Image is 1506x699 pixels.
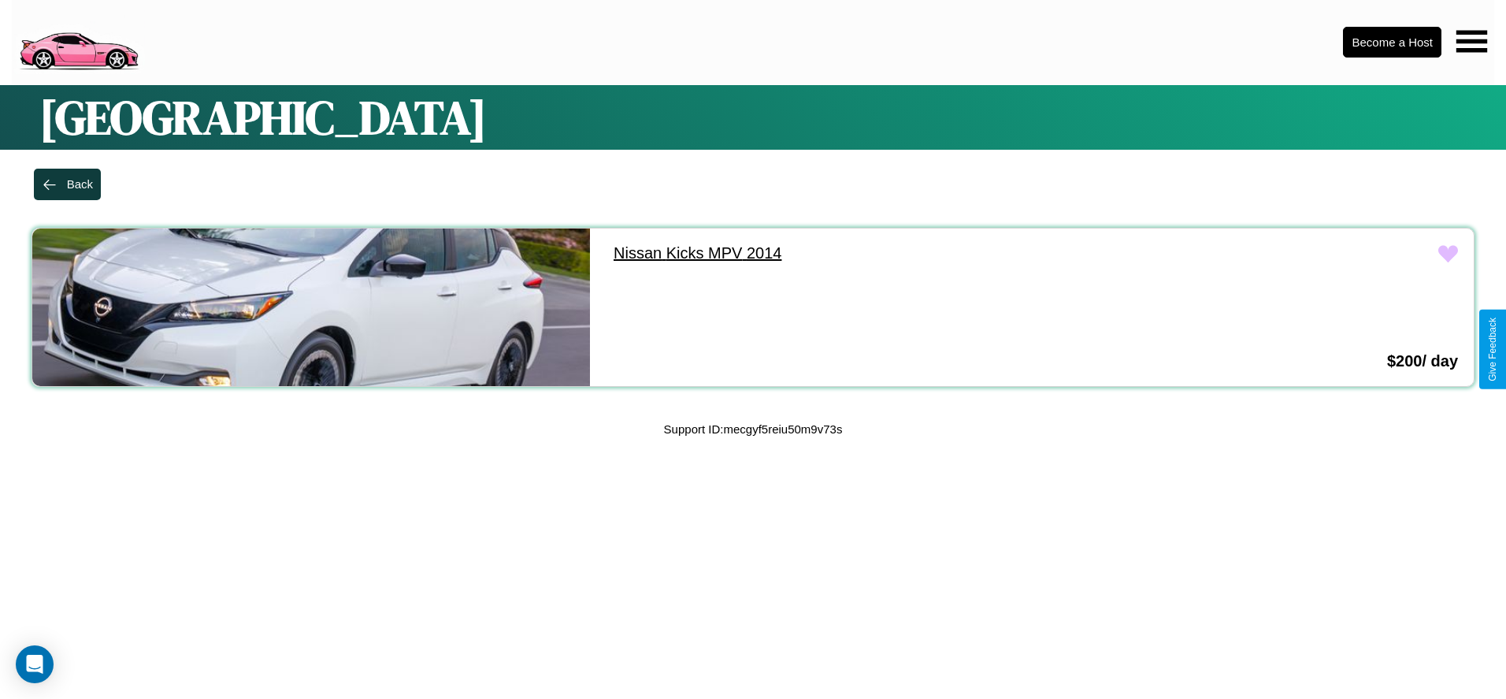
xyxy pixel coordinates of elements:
p: Support ID: mecgyf5reiu50m9v73s [664,418,843,440]
a: Nissan Kicks MPV 2014 [598,229,1155,278]
div: Give Feedback [1487,318,1498,381]
button: Back [34,169,101,200]
img: logo [12,8,145,74]
h1: [GEOGRAPHIC_DATA] [39,85,1467,150]
div: Open Intercom Messenger [16,645,54,683]
h3: $ 200 / day [1387,352,1458,370]
div: Back [67,177,93,191]
button: Become a Host [1343,27,1441,58]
